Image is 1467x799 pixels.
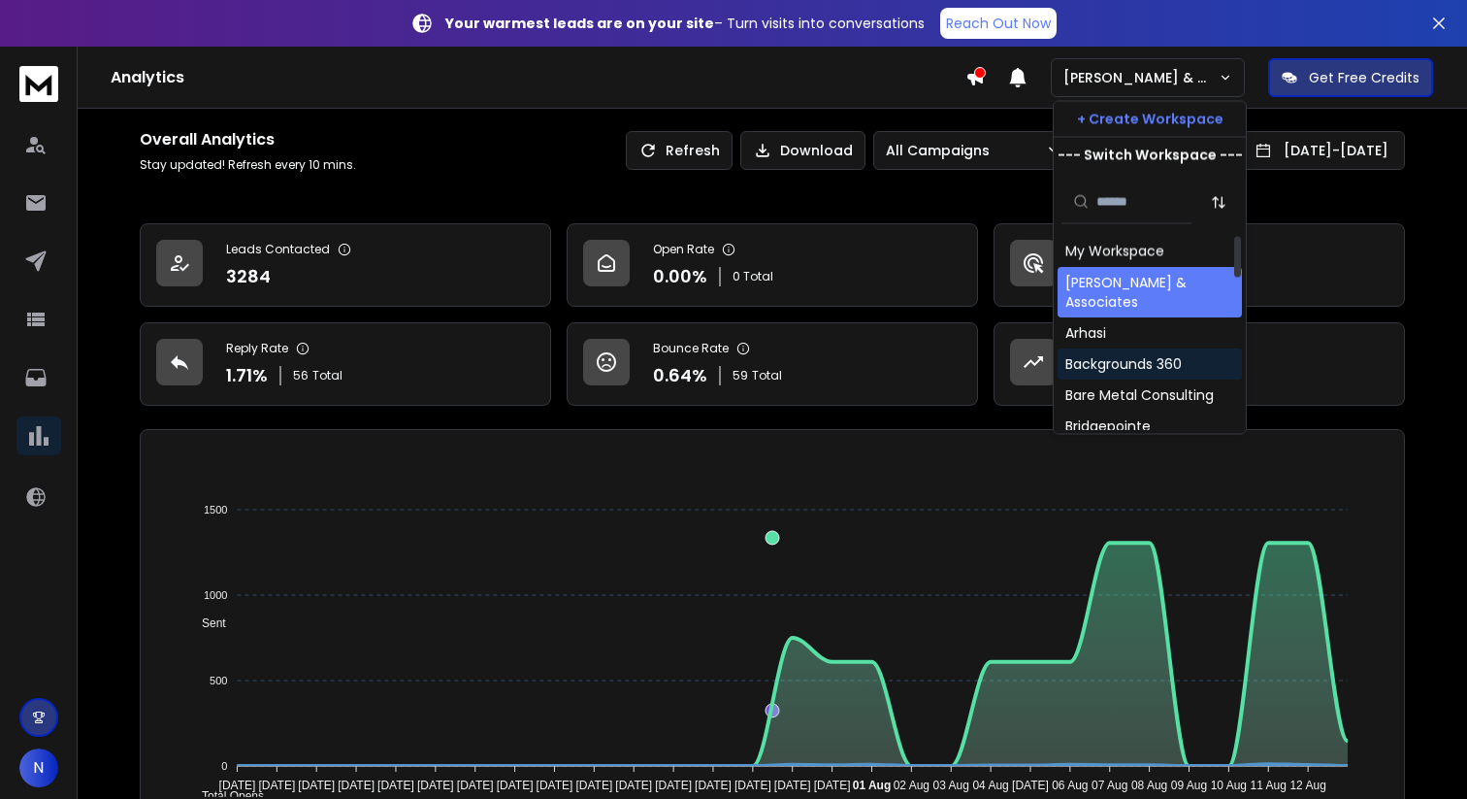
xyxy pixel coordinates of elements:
tspan: [DATE] [575,779,612,792]
a: Reach Out Now [940,8,1057,39]
a: Click Rate0.00%0 Total [994,223,1405,307]
p: 0.64 % [653,362,707,389]
tspan: [DATE] [536,779,572,792]
p: Refresh [666,141,720,160]
button: Refresh [626,131,733,170]
div: Arhasi [1065,323,1106,343]
tspan: 1000 [204,589,227,601]
p: Stay updated! Refresh every 10 mins. [140,157,356,173]
tspan: [DATE] [655,779,692,792]
tspan: 10 Aug [1211,779,1247,792]
p: + Create Workspace [1077,110,1223,129]
tspan: 07 Aug [1092,779,1127,792]
div: Backgrounds 360 [1065,354,1182,374]
p: Reply Rate [226,341,288,356]
button: N [19,749,58,787]
button: Sort by Sort A-Z [1199,183,1238,221]
p: 3284 [226,263,271,290]
p: – Turn visits into conversations [445,14,925,33]
p: [PERSON_NAME] & Associates [1063,68,1219,87]
p: Get Free Credits [1309,68,1419,87]
tspan: [DATE] [218,779,255,792]
strong: Your warmest leads are on your site [445,14,714,33]
div: Bridgepointe Technologies [1065,416,1234,455]
a: Leads Contacted3284 [140,223,551,307]
p: 0.00 % [653,263,707,290]
tspan: [DATE] [774,779,811,792]
button: + Create Workspace [1054,102,1246,137]
p: 0 Total [733,269,773,284]
tspan: 11 Aug [1251,779,1287,792]
h1: Overall Analytics [140,128,356,151]
p: Open Rate [653,242,714,257]
p: Leads Contacted [226,242,330,257]
tspan: 02 Aug [894,779,929,792]
span: Total [752,368,782,383]
p: Bounce Rate [653,341,729,356]
a: Bounce Rate0.64%59Total [567,322,978,406]
div: My Workspace [1065,242,1164,261]
button: Download [740,131,865,170]
div: Bare Metal Consulting [1065,385,1214,405]
button: [DATE]-[DATE] [1238,131,1405,170]
a: Opportunities0$0 [994,322,1405,406]
tspan: [DATE] [417,779,454,792]
span: Sent [187,616,226,630]
a: Reply Rate1.71%56Total [140,322,551,406]
p: 1.71 % [226,362,268,389]
tspan: 1500 [204,504,227,516]
span: Total [312,368,342,383]
a: Open Rate0.00%0 Total [567,223,978,307]
tspan: [DATE] [258,779,295,792]
tspan: 08 Aug [1131,779,1167,792]
tspan: [DATE] [377,779,414,792]
tspan: 12 Aug [1290,779,1326,792]
h1: Analytics [111,66,965,89]
iframe: Intercom live chat [1396,732,1443,779]
tspan: [DATE] [338,779,375,792]
div: [PERSON_NAME] & Associates [1065,273,1234,312]
tspan: 01 Aug [853,779,892,792]
tspan: [DATE] [695,779,732,792]
tspan: [DATE] [298,779,335,792]
span: 59 [733,368,748,383]
tspan: 500 [210,675,227,686]
p: All Campaigns [886,141,997,160]
tspan: 06 Aug [1052,779,1088,792]
p: --- Switch Workspace --- [1058,146,1243,165]
span: 56 [293,368,309,383]
tspan: [DATE] [497,779,534,792]
tspan: 09 Aug [1171,779,1207,792]
tspan: [DATE] [1012,779,1049,792]
tspan: [DATE] [814,779,851,792]
p: Download [780,141,853,160]
tspan: [DATE] [457,779,494,792]
button: Get Free Credits [1268,58,1433,97]
tspan: [DATE] [734,779,771,792]
tspan: [DATE] [615,779,652,792]
img: logo [19,66,58,102]
tspan: 0 [221,760,227,772]
tspan: 03 Aug [933,779,969,792]
tspan: 04 Aug [973,779,1009,792]
p: Reach Out Now [946,14,1051,33]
